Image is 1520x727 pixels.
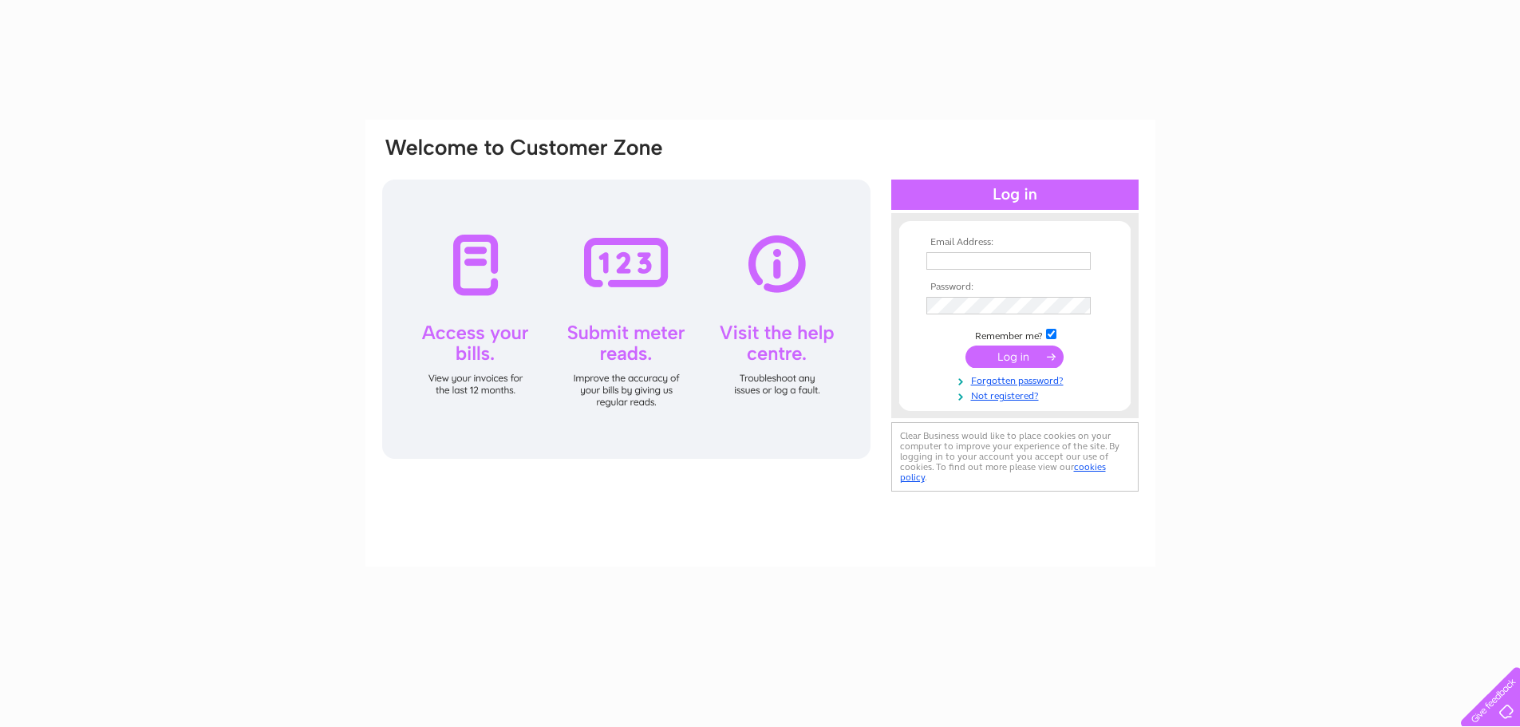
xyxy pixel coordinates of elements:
th: Email Address: [922,237,1107,248]
a: Forgotten password? [926,372,1107,387]
div: Clear Business would like to place cookies on your computer to improve your experience of the sit... [891,422,1139,492]
a: cookies policy [900,461,1106,483]
a: Not registered? [926,387,1107,402]
td: Remember me? [922,326,1107,342]
input: Submit [965,346,1064,368]
th: Password: [922,282,1107,293]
